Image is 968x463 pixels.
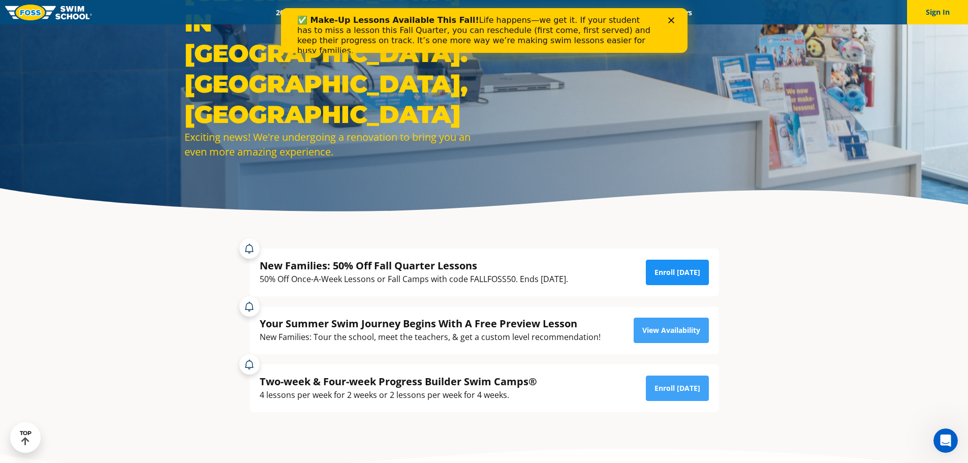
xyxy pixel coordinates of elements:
[260,259,568,272] div: New Families: 50% Off Fall Quarter Lessons
[933,428,958,453] iframe: Intercom live chat
[260,272,568,286] div: 50% Off Once-A-Week Lessons or Fall Camps with code FALLFOSS50. Ends [DATE].
[646,376,709,401] a: Enroll [DATE]
[519,8,627,17] a: Swim Like [PERSON_NAME]
[627,8,659,17] a: Blog
[659,8,701,17] a: Careers
[260,317,601,330] div: Your Summer Swim Journey Begins With A Free Preview Lesson
[5,5,92,20] img: FOSS Swim School Logo
[634,318,709,343] a: View Availability
[184,130,479,159] div: Exciting news! We're undergoing a renovation to bring you an even more amazing experience.
[462,8,519,17] a: About FOSS
[267,8,331,17] a: 2025 Calendar
[16,7,198,17] b: ✅ Make-Up Lessons Available This Fall!
[281,8,688,53] iframe: Intercom live chat banner
[260,330,601,344] div: New Families: Tour the school, meet the teachers, & get a custom level recommendation!
[260,375,537,388] div: Two-week & Four-week Progress Builder Swim Camps®
[331,8,373,17] a: Schools
[20,430,32,446] div: TOP
[260,388,537,402] div: 4 lessons per week for 2 weeks or 2 lessons per week for 4 weeks.
[646,260,709,285] a: Enroll [DATE]
[373,8,462,17] a: Swim Path® Program
[387,9,397,15] div: Close
[16,7,374,48] div: Life happens—we get it. If your student has to miss a lesson this Fall Quarter, you can reschedul...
